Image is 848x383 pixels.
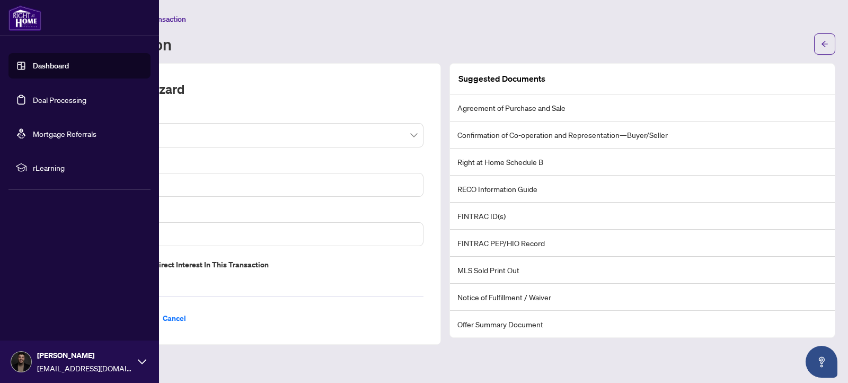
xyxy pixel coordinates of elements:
li: Right at Home Schedule B [450,149,835,176]
span: [PERSON_NAME] [37,350,132,361]
span: Cancel [163,310,186,327]
li: MLS Sold Print Out [450,257,835,284]
a: Dashboard [33,61,69,71]
label: Property Address [73,210,423,221]
img: Profile Icon [11,352,31,372]
span: Deal - Sell Side Sale [79,125,417,145]
li: Offer Summary Document [450,311,835,337]
li: FINTRAC ID(s) [450,203,835,230]
li: FINTRAC PEP/HIO Record [450,230,835,257]
img: logo [8,5,41,31]
label: Transaction Type [73,110,423,122]
a: Mortgage Referrals [33,129,96,138]
li: Notice of Fulfillment / Waiver [450,284,835,311]
button: Open asap [806,346,837,378]
span: rLearning [33,162,143,173]
button: Cancel [154,309,195,327]
a: Deal Processing [33,95,86,105]
label: MLS ID [73,160,423,172]
span: arrow-left [821,40,828,48]
span: [EMAIL_ADDRESS][DOMAIN_NAME] [37,362,132,374]
span: Add Transaction [132,14,186,24]
li: Agreement of Purchase and Sale [450,94,835,121]
article: Suggested Documents [458,72,545,85]
li: Confirmation of Co-operation and Representation—Buyer/Seller [450,121,835,149]
li: RECO Information Guide [450,176,835,203]
label: Do you have direct or indirect interest in this transaction [73,259,423,271]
